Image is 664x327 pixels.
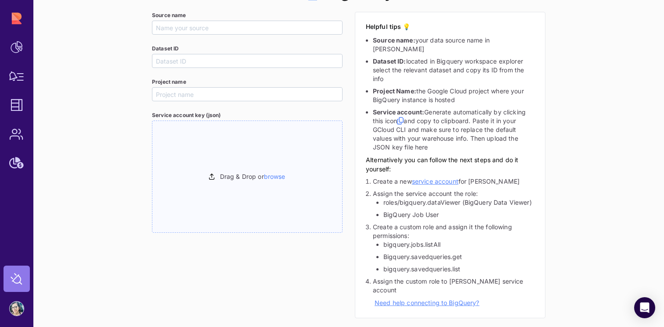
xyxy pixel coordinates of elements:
[373,189,534,219] li: Assign the service account the role:
[375,299,480,306] a: Need help connecting to BigQuery?
[383,210,534,219] li: BigQuery Job User
[156,21,342,34] input: Name your source
[383,252,534,261] li: Bigquery.savedqueries.get
[264,173,285,180] span: browse
[156,54,342,68] input: Dataset ID
[373,87,534,104] li: the Google Cloud project where your BigQuery instance is hosted
[373,277,534,295] li: Assign the custom role to [PERSON_NAME] service account
[366,23,534,31] h2: Helpful tips 💡
[373,57,406,65] span: Dataset ID:
[10,302,24,316] img: account-photo
[152,78,186,85] span: Project name
[156,88,342,101] input: Project name
[373,36,534,53] li: your data source name in [PERSON_NAME]
[373,87,416,95] span: Project Name:
[152,45,179,52] span: Dataset ID
[373,108,534,152] li: Generate automatically by clicking this icon and copy to clipboard. Paste it in your GCloud CLI a...
[383,240,534,249] li: bigquery.jobs.listAll
[412,178,458,185] a: service account
[373,108,424,116] span: Service account:
[152,12,186,19] span: Source name
[373,57,534,83] li: located in Bigquery workspace explorer select the relevant dataset and copy its ID from the info
[220,172,285,181] span: Drag & Drop or
[383,198,534,207] li: roles/bigquery.dataViewer (BigQuery Data Viewer)
[366,155,534,174] p: Alternatively you can follow the next steps and do it yourself:
[152,112,343,119] h5: Service account key (json)
[373,177,534,186] li: Create a new for [PERSON_NAME]
[373,223,534,274] li: Create a custom role and assign it the following permissions:
[634,297,655,318] div: Open Intercom Messenger
[373,36,415,44] span: Source name:
[383,265,534,274] li: bigquery.savedqueries.list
